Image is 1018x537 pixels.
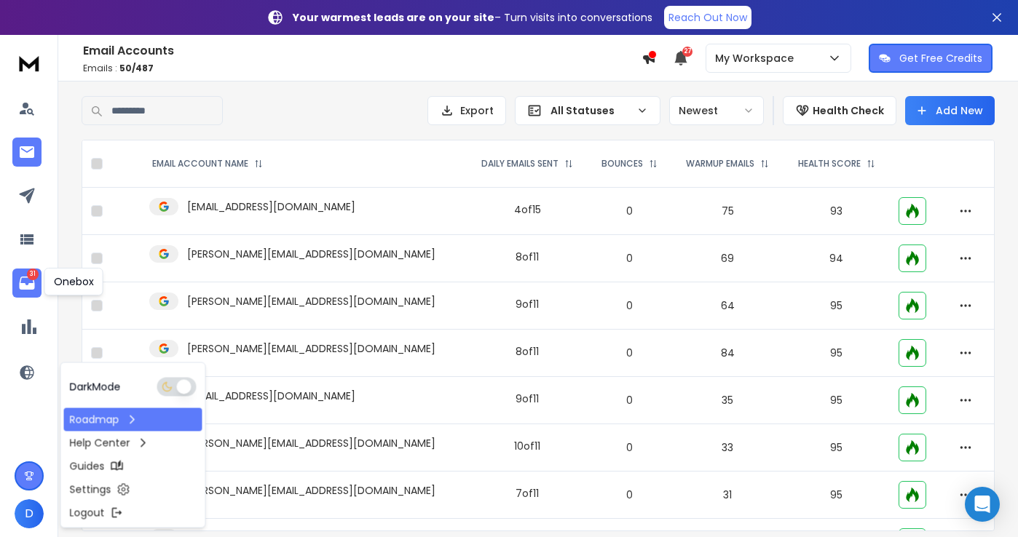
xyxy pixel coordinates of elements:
div: 7 of 11 [516,486,539,501]
p: 0 [596,204,663,218]
p: [PERSON_NAME][EMAIL_ADDRESS][DOMAIN_NAME] [187,341,435,356]
p: DAILY EMAILS SENT [481,158,559,170]
button: Add New [905,96,995,125]
p: Get Free Credits [899,51,982,65]
a: Help Center [64,431,202,455]
p: Health Check [813,103,884,118]
td: 75 [671,188,784,235]
button: Export [427,96,506,125]
div: 8 of 11 [516,250,539,264]
p: [PERSON_NAME][EMAIL_ADDRESS][DOMAIN_NAME] [187,436,435,450]
td: 93 [784,188,889,235]
a: Guides [64,455,202,478]
h1: Email Accounts [83,42,642,60]
p: 0 [596,440,663,455]
div: EMAIL ACCOUNT NAME [152,158,263,170]
p: My Workspace [715,51,800,65]
p: 0 [596,251,663,266]
p: [EMAIL_ADDRESS][DOMAIN_NAME] [187,389,355,403]
td: 84 [671,330,784,377]
button: Newest [669,96,764,125]
td: 33 [671,424,784,472]
p: 0 [596,346,663,360]
p: All Statuses [551,103,631,118]
p: Emails : [83,63,642,74]
p: [EMAIL_ADDRESS][DOMAIN_NAME] [187,199,355,214]
td: 95 [784,282,889,330]
td: 94 [784,235,889,282]
p: Logout [70,506,105,520]
td: 95 [784,377,889,424]
td: 95 [784,424,889,472]
p: WARMUP EMAILS [686,158,754,170]
div: 9 of 11 [516,297,539,311]
div: 10 of 11 [514,439,540,453]
img: logo [15,49,44,76]
p: 0 [596,488,663,502]
a: 31 [12,268,42,298]
a: Settings [64,478,202,501]
div: 9 of 11 [516,391,539,406]
p: 0 [596,393,663,407]
td: 69 [671,235,784,282]
p: [PERSON_NAME][EMAIL_ADDRESS][DOMAIN_NAME] [187,483,435,498]
td: 95 [784,472,889,519]
p: BOUNCES [601,158,643,170]
td: 35 [671,377,784,424]
button: D [15,499,44,528]
strong: Your warmest leads are on your site [293,10,494,25]
p: – Turn visits into conversations [293,10,652,25]
p: Roadmap [70,413,119,427]
p: Settings [70,482,111,497]
button: Get Free Credits [869,44,993,73]
button: Health Check [783,96,896,125]
span: 27 [682,47,693,57]
p: Reach Out Now [668,10,747,25]
p: Dark Mode [70,380,121,394]
p: [PERSON_NAME][EMAIL_ADDRESS][DOMAIN_NAME] [187,247,435,261]
span: 50 / 487 [119,62,154,74]
p: 0 [596,298,663,313]
td: 95 [784,330,889,377]
div: Onebox [44,268,103,295]
p: [PERSON_NAME][EMAIL_ADDRESS][DOMAIN_NAME] [187,294,435,309]
a: Roadmap [64,408,202,431]
p: 31 [27,268,39,280]
td: 31 [671,472,784,519]
div: 4 of 15 [514,202,541,217]
a: Reach Out Now [664,6,751,29]
div: Open Intercom Messenger [965,487,1000,522]
p: Help Center [70,436,130,450]
p: Guides [70,459,105,474]
td: 64 [671,282,784,330]
p: HEALTH SCORE [798,158,861,170]
div: 8 of 11 [516,344,539,359]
